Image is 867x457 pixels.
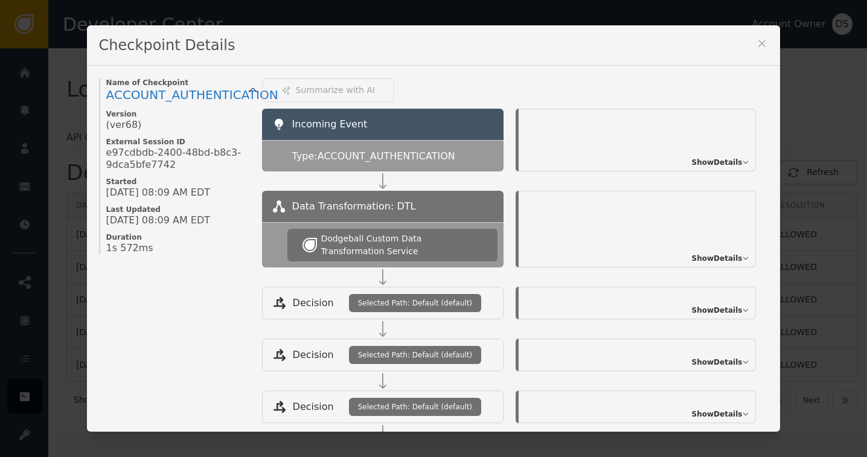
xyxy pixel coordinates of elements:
a: ACCOUNT_AUTHENTICATION [106,88,250,103]
div: Dodgeball Custom Data Transformation Service [321,232,482,258]
div: Checkpoint Details [87,25,781,66]
span: e97cdbdb-2400-48bd-b8c3-9dca5bfe7742 [106,147,250,171]
span: External Session ID [106,137,250,147]
span: Show Details [692,305,743,316]
span: Duration [106,232,250,242]
span: 1s 572ms [106,242,153,254]
span: Version [106,109,250,119]
span: Show Details [692,253,743,264]
span: Last Updated [106,205,250,214]
span: Decision [293,296,334,310]
span: Show Details [692,157,743,168]
span: [DATE] 08:09 AM EDT [106,187,210,199]
span: (ver 68 ) [106,119,142,131]
span: Show Details [692,357,743,368]
span: Show Details [692,409,743,420]
span: Selected Path: Default (default) [358,350,472,360]
span: Selected Path: Default (default) [358,401,472,412]
span: Decision [293,348,334,362]
span: Incoming Event [292,118,368,130]
span: Selected Path: Default (default) [358,298,472,308]
span: Type: ACCOUNT_AUTHENTICATION [292,149,455,164]
span: ACCOUNT_AUTHENTICATION [106,88,278,102]
span: [DATE] 08:09 AM EDT [106,214,210,226]
span: Decision [293,400,334,414]
span: Name of Checkpoint [106,78,250,88]
span: Data Transformation: DTL [292,199,416,214]
span: Started [106,177,250,187]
